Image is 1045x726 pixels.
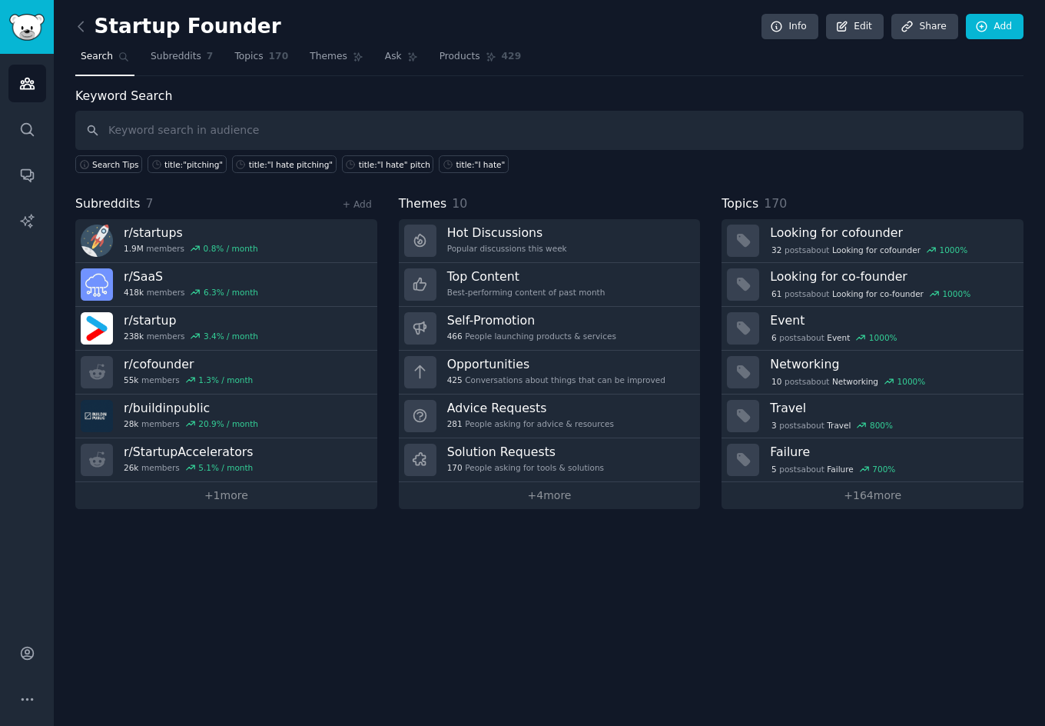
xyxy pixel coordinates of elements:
a: Topics170 [229,45,294,76]
h3: Advice Requests [447,400,614,416]
h3: Event [770,312,1013,328]
div: members [124,418,258,429]
span: 281 [447,418,463,429]
span: 10 [452,196,467,211]
div: post s about [770,331,898,345]
a: r/startup238kmembers3.4% / month [75,307,377,351]
a: title:"I hate" [439,155,508,173]
span: 170 [269,50,289,64]
a: title:"I hate pitching" [232,155,337,173]
h3: Top Content [447,268,605,285]
span: Event [827,332,850,343]
div: 800 % [870,420,893,431]
div: 1000 % [869,332,897,343]
h3: Looking for cofounder [770,225,1013,241]
button: Search Tips [75,155,142,173]
h3: r/ startups [124,225,258,241]
a: r/StartupAccelerators26kmembers5.1% / month [75,438,377,482]
a: Share [891,14,957,40]
span: Search [81,50,113,64]
span: 55k [124,375,138,385]
h3: Opportunities [447,356,665,372]
span: Failure [827,464,854,475]
a: r/cofounder55kmembers1.3% / month [75,351,377,395]
span: Networking [832,376,878,387]
span: Products [440,50,480,64]
a: Add [966,14,1023,40]
a: +164more [722,482,1023,509]
input: Keyword search in audience [75,111,1023,150]
div: members [124,331,258,341]
div: post s about [770,243,969,257]
a: Solution Requests170People asking for tools & solutions [399,438,701,482]
a: Hot DiscussionsPopular discussions this week [399,219,701,263]
div: Popular discussions this week [447,243,567,254]
img: SaaS [81,268,113,301]
div: 3.4 % / month [204,331,258,341]
img: startup [81,312,113,345]
span: Topics [722,195,758,214]
label: Keyword Search [75,88,172,103]
span: 5 [771,464,777,475]
div: 20.9 % / month [198,418,258,429]
span: Looking for cofounder [832,245,921,255]
img: GummySearch logo [9,14,45,41]
span: Themes [310,50,347,64]
img: buildinpublic [81,400,113,432]
span: Travel [827,420,851,431]
a: r/SaaS418kmembers6.3% / month [75,263,377,307]
span: 10 [771,376,781,387]
div: People launching products & services [447,331,616,341]
h3: r/ cofounder [124,356,253,372]
div: 700 % [872,464,895,475]
div: post s about [770,287,972,301]
a: r/startups1.9Mmembers0.8% / month [75,219,377,263]
div: 0.8 % / month [204,243,258,254]
a: Search [75,45,134,76]
a: Looking for cofounder32postsaboutLooking for cofounder1000% [722,219,1023,263]
div: title:"I hate" pitch [359,159,430,170]
span: 170 [764,196,787,211]
a: Travel3postsaboutTravel800% [722,395,1023,438]
a: title:"I hate" pitch [342,155,434,173]
span: 425 [447,375,463,385]
span: Ask [385,50,402,64]
span: 418k [124,287,144,298]
span: 32 [771,245,781,255]
h3: Hot Discussions [447,225,567,241]
h3: r/ startup [124,312,258,328]
span: 7 [146,196,154,211]
a: Networking10postsaboutNetworking1000% [722,351,1023,395]
span: 170 [447,462,463,473]
span: Subreddits [151,50,201,64]
div: title:"pitching" [164,159,223,170]
div: title:"I hate pitching" [249,159,333,170]
span: 28k [124,418,138,429]
div: People asking for tools & solutions [447,462,604,473]
span: 61 [771,288,781,299]
a: r/buildinpublic28kmembers20.9% / month [75,395,377,438]
div: members [124,287,258,298]
a: Event6postsaboutEvent1000% [722,307,1023,351]
span: 6 [771,332,777,343]
span: Themes [399,195,447,214]
a: Products429 [434,45,526,76]
div: 5.1 % / month [198,462,253,473]
a: Subreddits7 [145,45,218,76]
div: Best-performing content of past month [447,287,605,298]
a: Failure5postsaboutFailure700% [722,438,1023,482]
a: Edit [826,14,884,40]
h3: Self-Promotion [447,312,616,328]
div: 1000 % [897,376,926,387]
span: 429 [502,50,522,64]
div: post s about [770,375,927,388]
h3: Failure [770,444,1013,460]
a: Self-Promotion466People launching products & services [399,307,701,351]
span: Topics [234,50,263,64]
span: Subreddits [75,195,141,214]
h3: Solution Requests [447,444,604,460]
span: Search Tips [92,159,139,170]
span: 26k [124,462,138,473]
span: 466 [447,331,463,341]
span: Looking for co-founder [832,288,924,299]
